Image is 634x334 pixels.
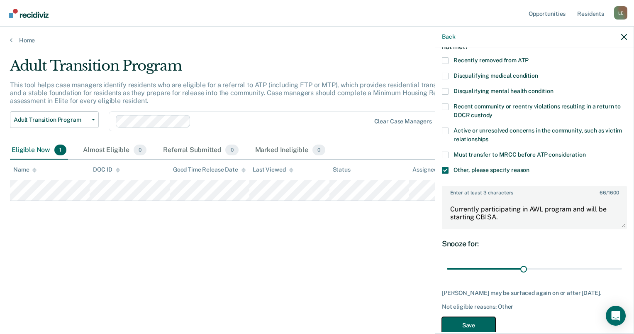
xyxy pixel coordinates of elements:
span: 66 [600,190,606,196]
div: DOC ID [93,166,119,173]
div: Snooze for: [442,239,627,248]
div: Name [13,166,37,173]
span: Disqualifying medical condition [454,72,538,79]
div: Not eligible reasons: Other [442,303,627,310]
button: Back [442,33,455,40]
div: Adult Transition Program [10,57,485,81]
p: This tool helps case managers identify residents who are eligible for a referral to ATP (includin... [10,81,481,105]
div: Marked Ineligible [254,141,327,160]
span: Adult Transition Program [14,116,88,123]
span: 0 [225,145,238,155]
span: 0 [134,145,146,155]
div: Open Intercom Messenger [606,306,626,326]
div: Last Viewed [253,166,293,173]
span: 1 [54,145,66,155]
div: Status [333,166,351,173]
img: Recidiviz [9,9,49,18]
span: Must transfer to MRCC before ATP consideration [454,151,586,158]
div: Referral Submitted [161,141,240,160]
label: Enter at least 3 characters [443,187,626,196]
span: Disqualifying mental health condition [454,88,554,94]
div: Assigned to [412,166,451,173]
span: Other, please specify reason [454,167,529,173]
textarea: Currently participating in AWL program and will be starting CBISA. [443,198,626,228]
button: Profile dropdown button [614,6,627,20]
div: Good Time Release Date [173,166,246,173]
div: Eligible Now [10,141,68,160]
span: Recently removed from ATP [454,57,529,64]
div: L E [614,6,627,20]
span: 0 [312,145,325,155]
span: / 1600 [600,190,619,196]
span: Active or unresolved concerns in the community, such as victim relationships [454,127,622,142]
div: Almost Eligible [81,141,148,160]
div: Clear case managers [374,118,432,125]
a: Home [10,37,624,44]
span: Recent community or reentry violations resulting in a return to DOCR custody [454,103,621,118]
div: [PERSON_NAME] may be surfaced again on or after [DATE]. [442,290,627,297]
button: Save [442,317,495,334]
